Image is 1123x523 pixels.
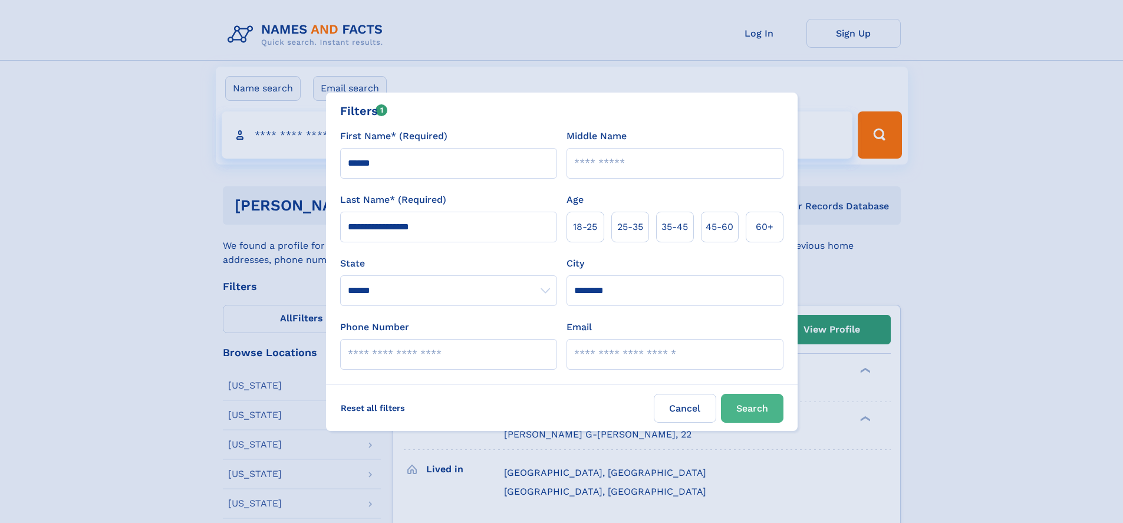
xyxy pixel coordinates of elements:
[333,394,413,422] label: Reset all filters
[573,220,597,234] span: 18‑25
[721,394,783,423] button: Search
[567,320,592,334] label: Email
[340,256,557,271] label: State
[340,102,388,120] div: Filters
[617,220,643,234] span: 25‑35
[661,220,688,234] span: 35‑45
[340,129,447,143] label: First Name* (Required)
[567,256,584,271] label: City
[756,220,773,234] span: 60+
[567,129,627,143] label: Middle Name
[706,220,733,234] span: 45‑60
[654,394,716,423] label: Cancel
[340,320,409,334] label: Phone Number
[567,193,584,207] label: Age
[340,193,446,207] label: Last Name* (Required)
